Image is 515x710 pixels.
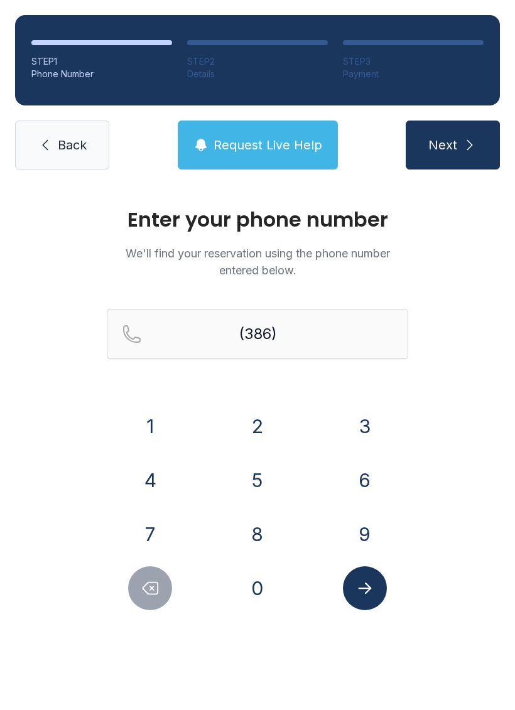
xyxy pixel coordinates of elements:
button: 8 [236,512,279,556]
h1: Enter your phone number [107,210,408,230]
button: 7 [128,512,172,556]
p: We'll find your reservation using the phone number entered below. [107,245,408,279]
button: Submit lookup form [343,566,387,610]
div: Payment [343,68,484,80]
button: 6 [343,458,387,502]
button: 4 [128,458,172,502]
div: STEP 2 [187,55,328,68]
span: Request Live Help [214,136,322,154]
button: 3 [343,404,387,448]
button: 1 [128,404,172,448]
button: 2 [236,404,279,448]
input: Reservation phone number [107,309,408,359]
div: Phone Number [31,68,172,80]
button: 9 [343,512,387,556]
button: Delete number [128,566,172,610]
div: STEP 1 [31,55,172,68]
button: 5 [236,458,279,502]
button: 0 [236,566,279,610]
span: Next [428,136,457,154]
span: Back [58,136,87,154]
div: STEP 3 [343,55,484,68]
div: Details [187,68,328,80]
